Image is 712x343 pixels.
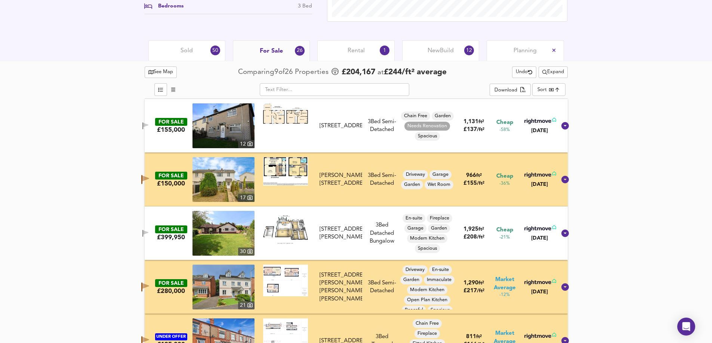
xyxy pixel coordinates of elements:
[414,330,440,337] span: Fireplace
[263,157,308,185] img: Floorplan
[464,46,474,55] div: 12
[463,288,484,294] span: £ 217
[477,235,484,240] span: / ft²
[155,225,187,233] div: FOR SALE
[263,265,308,296] img: Floorplan
[478,227,484,232] span: ft²
[404,122,450,131] div: Needs Renovation
[192,265,255,309] a: property thumbnail 21
[477,289,484,293] span: / ft²
[523,181,556,188] div: [DATE]
[428,47,454,55] span: New Build
[404,123,450,130] span: Needs Renovation
[401,112,430,121] div: Chain Free
[400,275,422,284] div: Garden
[478,281,484,286] span: ft²
[429,265,452,274] div: En-suite
[463,119,478,125] span: 1,131
[494,86,517,95] div: Download
[428,307,453,314] span: Spacious
[210,46,220,55] div: 50
[516,68,533,77] span: Undo
[260,47,283,55] span: For Sale
[145,260,568,314] div: FOR SALE£280,000 property thumbnail 21 Floorplan[STREET_ADDRESS][PERSON_NAME][PERSON_NAME][PERSON...
[512,66,536,78] button: Undo
[152,2,184,10] div: Bedrooms
[298,2,312,10] div: 3 Bed
[155,118,187,126] div: FOR SALE
[403,214,425,223] div: En-suite
[192,103,255,148] img: property thumbnail
[365,172,399,188] div: 3 Bed Semi-Detached
[401,181,423,188] span: Garden
[403,266,428,273] span: Driveway
[429,171,451,178] span: Garage
[425,181,453,188] span: Wet Room
[432,112,454,121] div: Garden
[145,206,568,260] div: FOR SALE£399,950 property thumbnail 30 Floorplan[STREET_ADDRESS][PERSON_NAME]3Bed Detached Bungal...
[499,292,510,298] span: -12%
[476,334,482,339] span: ft²
[496,226,513,234] span: Cheap
[478,119,484,124] span: ft²
[427,215,452,222] span: Fireplace
[463,227,478,232] span: 1,925
[523,127,556,134] div: [DATE]
[463,234,484,240] span: £ 208
[427,214,452,223] div: Fireplace
[320,225,362,241] div: [STREET_ADDRESS][PERSON_NAME]
[428,225,450,232] span: Garden
[463,280,478,286] span: 1,290
[499,127,510,133] span: -58%
[413,319,442,328] div: Chain Free
[463,181,484,186] span: £ 155
[365,118,399,134] div: 3 Bed Semi-Detached
[157,287,185,295] div: £280,000
[342,67,375,78] span: £ 204,167
[404,224,426,233] div: Garage
[402,306,426,315] div: Peaceful
[155,279,187,287] div: FOR SALE
[429,266,452,273] span: En-suite
[477,181,484,186] span: / ft²
[238,247,255,256] div: 30
[155,172,187,180] div: FOR SALE
[537,86,547,93] div: Sort
[401,113,430,119] span: Chain Free
[260,83,409,96] input: Text Filter...
[192,211,255,256] a: property thumbnail 30
[403,265,428,274] div: Driveway
[561,121,570,130] svg: Show Details
[192,157,255,202] a: property thumbnail 17
[295,46,305,56] div: 26
[348,47,365,55] span: Rental
[496,119,513,127] span: Cheap
[365,221,399,245] div: 3 Bed Detached Bungalow
[523,288,556,296] div: [DATE]
[496,172,513,180] span: Cheap
[192,265,255,309] img: property thumbnail
[263,103,308,124] img: Floorplan
[514,47,537,55] span: Planning
[404,297,450,303] span: Open Plan Kitchen
[380,46,389,55] div: 1
[145,153,568,206] div: FOR SALE£150,000 property thumbnail 17 Floorplan[PERSON_NAME][STREET_ADDRESS]3Bed Semi-DetachedDr...
[263,211,308,243] img: Floorplan
[192,157,255,202] img: property thumbnail
[238,140,255,148] div: 12
[404,296,450,305] div: Open Plan Kitchen
[317,225,365,241] div: Wrexham Road, New Broughton, Wrexham, LL11 6YF
[428,306,453,315] div: Spacious
[155,333,187,340] div: UNDER OFFER
[488,276,521,292] span: Market Average
[539,66,568,78] div: split button
[377,69,384,76] span: at
[490,84,530,96] button: Download
[466,173,476,178] span: 966
[561,283,570,291] svg: Show Details
[181,47,193,55] span: Sold
[320,271,362,303] div: [STREET_ADDRESS][PERSON_NAME][PERSON_NAME][PERSON_NAME]
[407,235,447,242] span: Modern Kitchen
[490,84,530,96] div: split button
[401,180,423,189] div: Garden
